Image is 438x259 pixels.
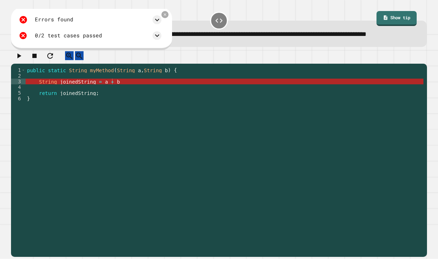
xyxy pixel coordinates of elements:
span: Toggle code folding, rows 1 through 6 [21,67,25,73]
div: 3 [11,79,26,84]
div: 5 [11,90,26,96]
a: Show tip [376,11,417,26]
div: Errors found [35,16,73,23]
div: 1 [11,67,26,73]
div: 6 [11,96,26,101]
div: 0/2 test cases passed [35,32,102,39]
div: 4 [11,84,26,90]
div: 2 [11,73,26,79]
